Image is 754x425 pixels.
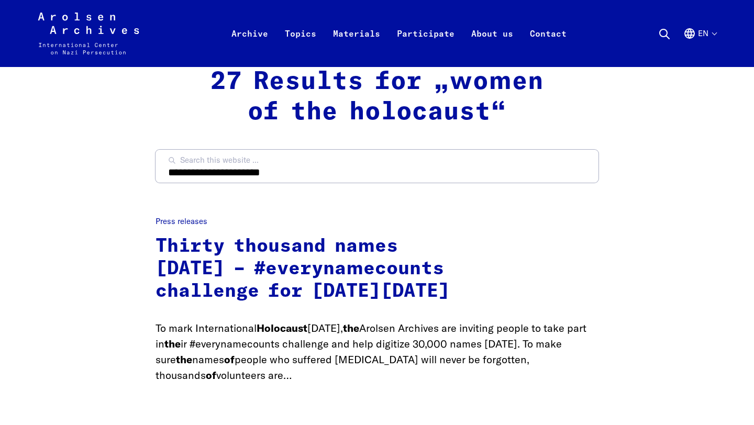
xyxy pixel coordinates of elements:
[389,25,463,67] a: Participate
[164,337,181,350] strong: the
[156,216,598,228] p: Press releases
[156,237,450,301] a: Thirty thousand names [DATE] – #everynamecounts challenge for [DATE][DATE]
[223,25,276,67] a: Archive
[206,368,216,382] strong: of
[257,321,307,334] strong: Holocaust
[522,25,575,67] a: Contact
[276,25,325,67] a: Topics
[325,25,389,67] a: Materials
[463,25,522,67] a: About us
[176,353,192,366] strong: the
[343,321,359,334] strong: the
[224,353,235,366] strong: of
[683,27,716,65] button: English, language selection
[156,67,598,127] h2: 27 Results for „women of the holocaust“
[223,13,575,54] nav: Primary
[156,320,598,383] p: To mark International [DATE], Arolsen Archives are inviting people to take part in ir #everynamec...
